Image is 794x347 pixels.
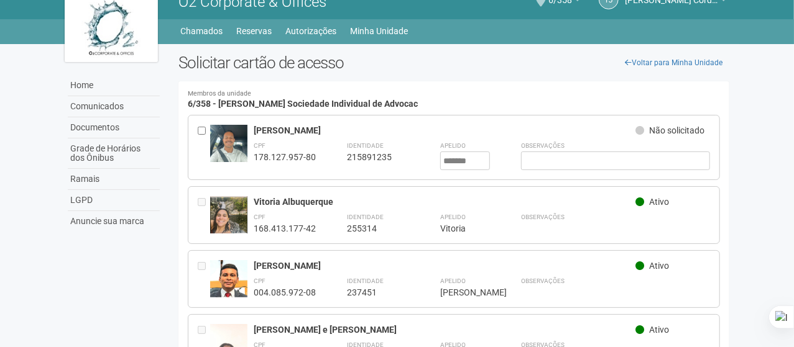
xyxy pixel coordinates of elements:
[210,196,247,235] img: user.jpg
[521,277,565,284] strong: Observações
[521,214,565,220] strong: Observações
[210,125,247,166] img: user.jpg
[347,223,409,234] div: 255314
[347,151,409,163] div: 215891235
[347,214,384,220] strong: Identidade
[649,325,669,335] span: Ativo
[649,261,669,271] span: Ativo
[68,190,160,211] a: LGPD
[440,223,490,234] div: Vitoria
[254,196,636,207] div: Vitoria Albuquerque
[351,22,409,40] a: Minha Unidade
[254,151,316,163] div: 178.127.957-80
[440,214,466,220] strong: Apelido
[178,53,730,72] h2: Solicitar cartão de acesso
[254,142,265,149] strong: CPF
[68,117,160,138] a: Documentos
[347,277,384,284] strong: Identidade
[254,287,316,298] div: 004.085.972-08
[68,169,160,190] a: Ramais
[68,75,160,96] a: Home
[521,142,565,149] strong: Observações
[440,287,490,298] div: [PERSON_NAME]
[440,142,466,149] strong: Apelido
[198,196,210,234] div: Entre em contato com a Aministração para solicitar o cancelamento ou 2a via
[347,287,409,298] div: 237451
[254,277,265,284] strong: CPF
[618,53,729,72] a: Voltar para Minha Unidade
[254,324,636,335] div: [PERSON_NAME] e [PERSON_NAME]
[649,197,669,207] span: Ativo
[347,142,384,149] strong: Identidade
[181,22,223,40] a: Chamados
[440,277,466,284] strong: Apelido
[254,223,316,234] div: 168.413.177-42
[254,214,265,220] strong: CPF
[68,96,160,117] a: Comunicados
[286,22,337,40] a: Autorizações
[649,125,704,135] span: Não solicitado
[254,260,636,271] div: [PERSON_NAME]
[254,125,636,136] div: [PERSON_NAME]
[198,260,210,298] div: Entre em contato com a Aministração para solicitar o cancelamento ou 2a via
[188,91,721,109] h4: 6/358 - [PERSON_NAME] Sociedade Individual de Advocac
[237,22,272,40] a: Reservas
[210,260,247,310] img: user.jpg
[188,91,721,97] small: Membros da unidade
[68,138,160,169] a: Grade de Horários dos Ônibus
[68,211,160,232] a: Anuncie sua marca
